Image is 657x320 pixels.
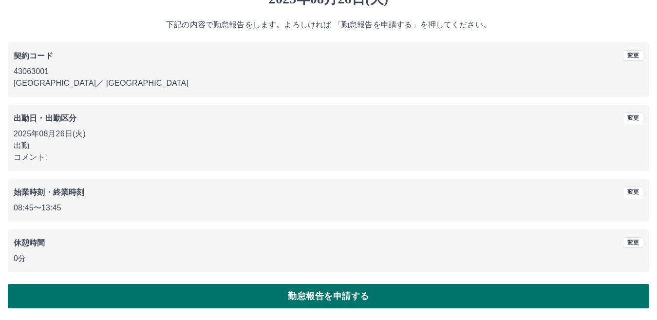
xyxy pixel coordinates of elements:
[14,202,643,214] p: 08:45 〜 13:45
[14,114,76,122] b: 出勤日・出勤区分
[14,128,643,140] p: 2025年08月26日(火)
[14,66,643,77] p: 43063001
[8,19,649,31] p: 下記の内容で勤怠報告をします。よろしければ 「勤怠報告を申請する」を押してください。
[14,77,643,89] p: [GEOGRAPHIC_DATA] ／ [GEOGRAPHIC_DATA]
[8,284,649,308] button: 勤怠報告を申請する
[14,151,643,163] p: コメント:
[623,50,643,61] button: 変更
[623,113,643,123] button: 変更
[14,253,643,264] p: 0分
[14,188,84,196] b: 始業時刻・終業時刻
[623,237,643,248] button: 変更
[14,239,45,247] b: 休憩時間
[623,187,643,197] button: 変更
[14,140,643,151] p: 出勤
[14,52,53,60] b: 契約コード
